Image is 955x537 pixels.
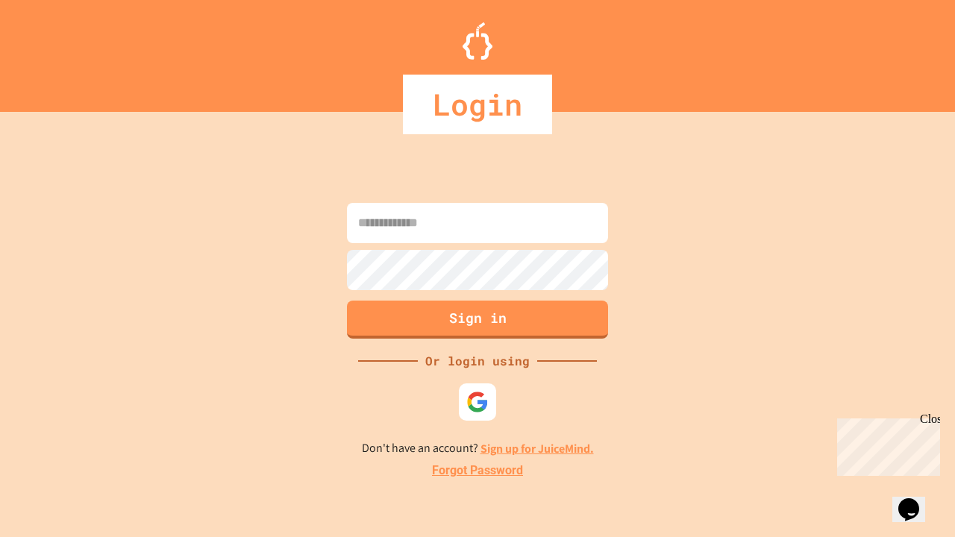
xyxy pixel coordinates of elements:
img: google-icon.svg [466,391,489,413]
iframe: chat widget [831,412,940,476]
div: Chat with us now!Close [6,6,103,95]
img: Logo.svg [463,22,492,60]
a: Forgot Password [432,462,523,480]
a: Sign up for JuiceMind. [480,441,594,456]
button: Sign in [347,301,608,339]
div: Login [403,75,552,134]
div: Or login using [418,352,537,370]
iframe: chat widget [892,477,940,522]
p: Don't have an account? [362,439,594,458]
